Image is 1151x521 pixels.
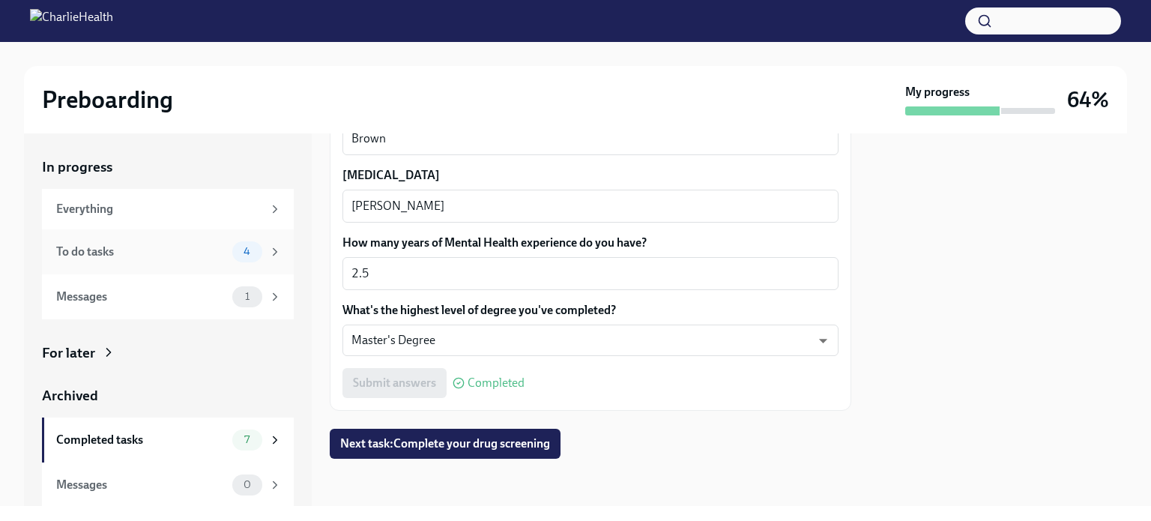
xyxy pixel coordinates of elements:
[42,418,294,463] a: Completed tasks7
[468,377,525,389] span: Completed
[42,274,294,319] a: Messages1
[342,235,839,251] label: How many years of Mental Health experience do you have?
[330,429,561,459] button: Next task:Complete your drug screening
[30,9,113,33] img: CharlieHealth
[42,386,294,406] a: Archived
[340,436,550,451] span: Next task : Complete your drug screening
[56,477,226,493] div: Messages
[42,157,294,177] a: In progress
[235,246,259,257] span: 4
[56,201,262,217] div: Everything
[56,244,226,260] div: To do tasks
[236,291,259,302] span: 1
[342,167,839,184] label: [MEDICAL_DATA]
[42,463,294,508] a: Messages0
[42,229,294,274] a: To do tasks4
[351,130,830,148] textarea: Brown
[42,85,173,115] h2: Preboarding
[56,289,226,305] div: Messages
[351,197,830,215] textarea: [PERSON_NAME]
[342,325,839,356] div: Master's Degree
[351,265,830,283] textarea: 2.5
[905,84,970,100] strong: My progress
[342,302,839,319] label: What's the highest level of degree you've completed?
[56,432,226,448] div: Completed tasks
[42,343,294,363] a: For later
[42,343,95,363] div: For later
[235,479,260,490] span: 0
[1067,86,1109,113] h3: 64%
[235,434,259,445] span: 7
[42,189,294,229] a: Everything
